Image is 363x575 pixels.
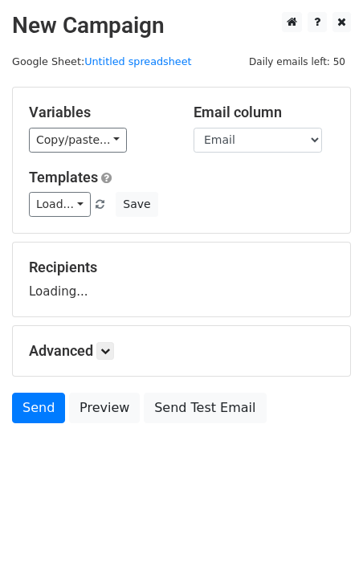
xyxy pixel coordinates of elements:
[29,342,334,360] h5: Advanced
[29,104,169,121] h5: Variables
[116,192,157,217] button: Save
[283,498,363,575] iframe: Chat Widget
[84,55,191,67] a: Untitled spreadsheet
[29,128,127,153] a: Copy/paste...
[144,393,266,423] a: Send Test Email
[194,104,334,121] h5: Email column
[12,12,351,39] h2: New Campaign
[243,55,351,67] a: Daily emails left: 50
[243,53,351,71] span: Daily emails left: 50
[29,259,334,276] h5: Recipients
[29,169,98,186] a: Templates
[12,55,192,67] small: Google Sheet:
[29,192,91,217] a: Load...
[12,393,65,423] a: Send
[69,393,140,423] a: Preview
[29,259,334,300] div: Loading...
